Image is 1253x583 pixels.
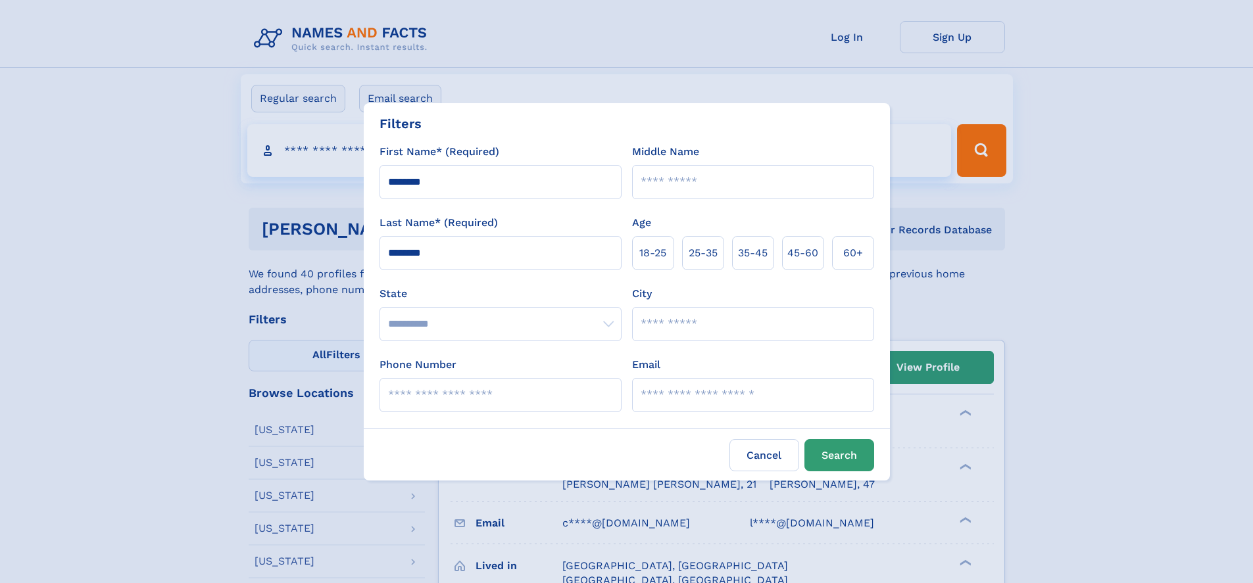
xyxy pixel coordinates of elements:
label: State [380,286,622,302]
span: 35‑45 [738,245,768,261]
button: Search [804,439,874,471]
label: City [632,286,652,302]
label: Cancel [729,439,799,471]
span: 25‑35 [689,245,718,261]
label: Phone Number [380,357,456,373]
div: Filters [380,114,422,133]
label: Email [632,357,660,373]
span: 60+ [843,245,863,261]
span: 45‑60 [787,245,818,261]
label: Middle Name [632,144,699,160]
label: Age [632,215,651,231]
span: 18‑25 [639,245,666,261]
label: First Name* (Required) [380,144,499,160]
label: Last Name* (Required) [380,215,498,231]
